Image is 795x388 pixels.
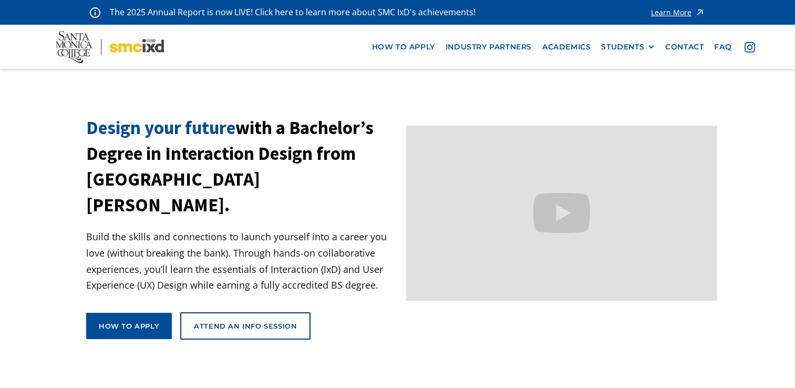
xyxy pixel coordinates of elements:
[601,43,655,52] div: STUDENTS
[440,37,537,57] a: industry partners
[194,321,297,331] div: Attend an Info Session
[86,115,398,218] h1: with a Bachelor’s Degree in Interaction Design from [GEOGRAPHIC_DATA][PERSON_NAME].
[651,5,705,19] a: Learn More
[86,116,235,139] span: Design your future
[406,126,718,301] iframe: Design your future with a Bachelor's Degree in Interaction Design from Santa Monica College
[745,42,755,53] img: icon - instagram
[99,321,159,331] div: How to apply
[695,5,705,19] img: icon - arrow - alert
[660,37,709,57] a: contact
[537,37,596,57] a: Academics
[180,312,311,340] a: Attend an Info Session
[86,313,172,339] a: How to apply
[709,37,737,57] a: faq
[56,31,164,63] img: Santa Monica College - SMC IxD logo
[90,7,100,18] img: icon - information - alert
[110,5,477,19] p: The 2025 Annual Report is now LIVE! Click here to learn more about SMC IxD's achievements!
[367,37,440,57] a: how to apply
[601,43,644,52] div: STUDENTS
[651,9,691,16] div: Learn More
[86,229,398,293] p: Build the skills and connections to launch yourself into a career you love (without breaking the ...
